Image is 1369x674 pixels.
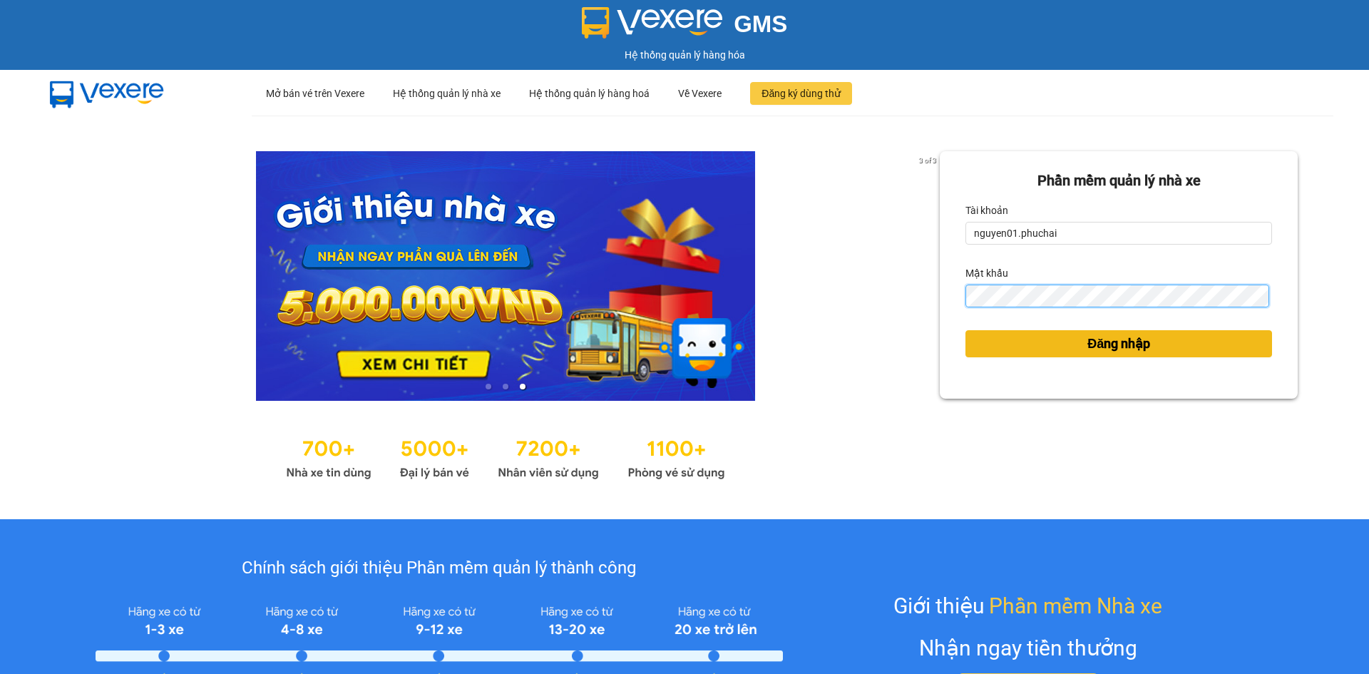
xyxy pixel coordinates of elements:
[678,71,722,116] div: Về Vexere
[965,222,1272,245] input: Tài khoản
[520,384,525,389] li: slide item 3
[989,589,1162,623] span: Phần mềm Nhà xe
[529,71,650,116] div: Hệ thống quản lý hàng hoá
[4,47,1365,63] div: Hệ thống quản lý hàng hóa
[582,21,788,33] a: GMS
[919,631,1137,665] div: Nhận ngay tiền thưởng
[71,151,91,401] button: previous slide / item
[965,199,1008,222] label: Tài khoản
[486,384,491,389] li: slide item 1
[893,589,1162,623] div: Giới thiệu
[965,285,1268,307] input: Mật khẩu
[582,7,723,39] img: logo 2
[393,71,501,116] div: Hệ thống quản lý nhà xe
[965,330,1272,357] button: Đăng nhập
[36,70,178,117] img: mbUUG5Q.png
[286,429,725,484] img: Statistics.png
[96,555,782,582] div: Chính sách giới thiệu Phần mềm quản lý thành công
[762,86,841,101] span: Đăng ký dùng thử
[1087,334,1150,354] span: Đăng nhập
[965,262,1008,285] label: Mật khẩu
[266,71,364,116] div: Mở bán vé trên Vexere
[750,82,852,105] button: Đăng ký dùng thử
[965,170,1272,192] div: Phần mềm quản lý nhà xe
[734,11,787,37] span: GMS
[503,384,508,389] li: slide item 2
[915,151,940,170] p: 3 of 3
[920,151,940,401] button: next slide / item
